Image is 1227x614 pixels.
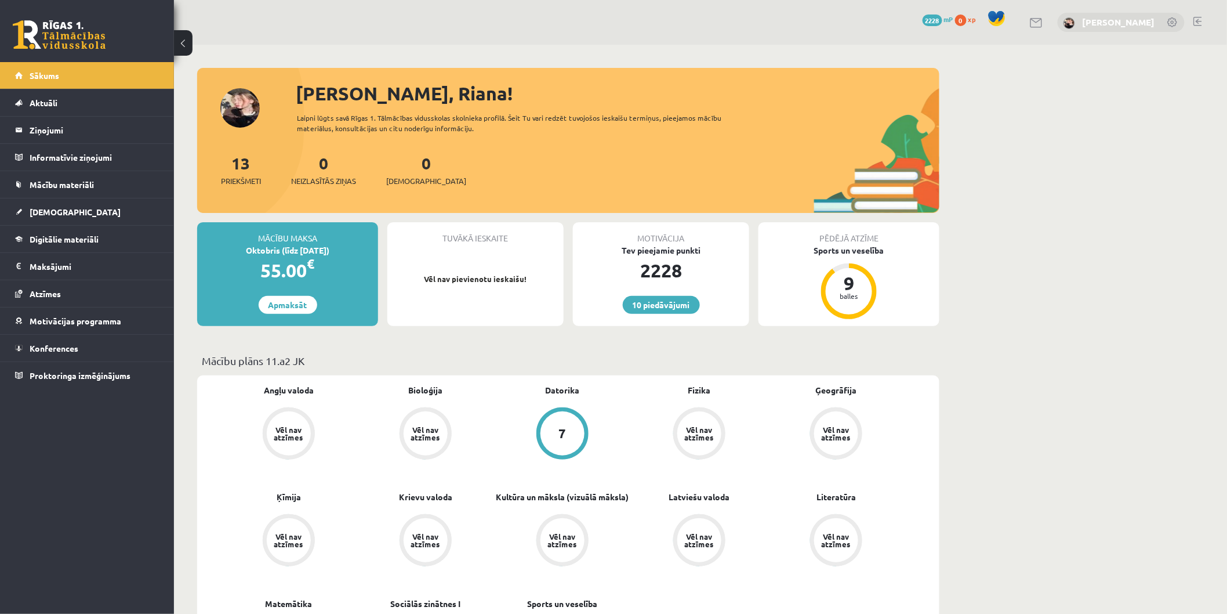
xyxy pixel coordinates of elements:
a: Sports un veselība [528,598,598,610]
a: Ģeogrāfija [816,384,857,396]
a: [DEMOGRAPHIC_DATA] [15,198,159,225]
div: Vēl nav atzīmes [409,533,442,548]
div: Vēl nav atzīmes [273,533,305,548]
a: 13Priekšmeti [221,153,261,187]
div: Vēl nav atzīmes [409,426,442,441]
span: Proktoringa izmēģinājums [30,370,130,381]
div: Vēl nav atzīmes [683,426,716,441]
div: Motivācija [573,222,749,244]
div: Tuvākā ieskaite [387,222,564,244]
span: Priekšmeti [221,175,261,187]
a: Matemātika [266,598,313,610]
a: Sociālās zinātnes I [391,598,461,610]
a: 7 [494,407,631,462]
a: Informatīvie ziņojumi [15,144,159,171]
a: Fizika [688,384,711,396]
a: Vēl nav atzīmes [220,514,357,569]
a: Rīgas 1. Tālmācības vidusskola [13,20,106,49]
span: 2228 [923,15,942,26]
a: Mācību materiāli [15,171,159,198]
a: Konferences [15,335,159,362]
a: Vēl nav atzīmes [220,407,357,462]
a: Vēl nav atzīmes [768,407,905,462]
div: 2228 [573,257,749,284]
legend: Ziņojumi [30,117,159,143]
span: mP [944,15,953,24]
div: Mācību maksa [197,222,378,244]
a: 0 xp [955,15,982,24]
a: Sākums [15,62,159,89]
a: Ķīmija [277,491,301,503]
div: 55.00 [197,257,378,284]
span: [DEMOGRAPHIC_DATA] [386,175,466,187]
div: [PERSON_NAME], Riana! [296,80,939,107]
div: Tev pieejamie punkti [573,244,749,257]
div: Vēl nav atzīmes [683,533,716,548]
span: Sākums [30,70,59,81]
span: Mācību materiāli [30,179,94,190]
a: Vēl nav atzīmes [494,514,631,569]
span: Konferences [30,343,78,353]
a: Proktoringa izmēģinājums [15,362,159,389]
legend: Maksājumi [30,253,159,280]
span: Aktuāli [30,97,57,108]
a: Bioloģija [409,384,443,396]
div: Vēl nav atzīmes [546,533,579,548]
a: Datorika [546,384,580,396]
span: xp [968,15,976,24]
div: Sports un veselība [758,244,939,257]
a: 10 piedāvājumi [623,296,700,314]
p: Vēl nav pievienotu ieskaišu! [393,273,558,285]
div: 9 [832,274,866,292]
img: Riana Šulcase [1063,17,1075,29]
span: [DEMOGRAPHIC_DATA] [30,207,121,217]
a: Ziņojumi [15,117,159,143]
a: Digitālie materiāli [15,226,159,252]
a: Atzīmes [15,280,159,307]
a: [PERSON_NAME] [1083,16,1155,28]
a: Sports un veselība 9 balles [758,244,939,321]
a: Apmaksāt [259,296,317,314]
a: Aktuāli [15,89,159,116]
span: Digitālie materiāli [30,234,99,244]
div: Vēl nav atzīmes [820,426,852,441]
a: Kultūra un māksla (vizuālā māksla) [496,491,629,503]
div: Vēl nav atzīmes [273,426,305,441]
span: Motivācijas programma [30,316,121,326]
span: € [307,255,315,272]
a: Vēl nav atzīmes [357,407,494,462]
a: 0[DEMOGRAPHIC_DATA] [386,153,466,187]
a: Motivācijas programma [15,308,159,334]
a: Maksājumi [15,253,159,280]
a: Latviešu valoda [669,491,730,503]
a: Angļu valoda [264,384,314,396]
p: Mācību plāns 11.a2 JK [202,353,935,369]
a: 0Neizlasītās ziņas [291,153,356,187]
span: Neizlasītās ziņas [291,175,356,187]
div: Pēdējā atzīme [758,222,939,244]
span: 0 [955,15,967,26]
a: Literatūra [816,491,856,503]
div: Vēl nav atzīmes [820,533,852,548]
div: Laipni lūgts savā Rīgas 1. Tālmācības vidusskolas skolnieka profilā. Šeit Tu vari redzēt tuvojošo... [297,113,742,133]
div: Oktobris (līdz [DATE]) [197,244,378,257]
a: Vēl nav atzīmes [357,514,494,569]
a: 2228 mP [923,15,953,24]
div: 7 [559,427,567,440]
div: balles [832,292,866,299]
a: Vēl nav atzīmes [631,514,768,569]
a: Krievu valoda [399,491,452,503]
span: Atzīmes [30,288,61,299]
a: Vēl nav atzīmes [631,407,768,462]
legend: Informatīvie ziņojumi [30,144,159,171]
a: Vēl nav atzīmes [768,514,905,569]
